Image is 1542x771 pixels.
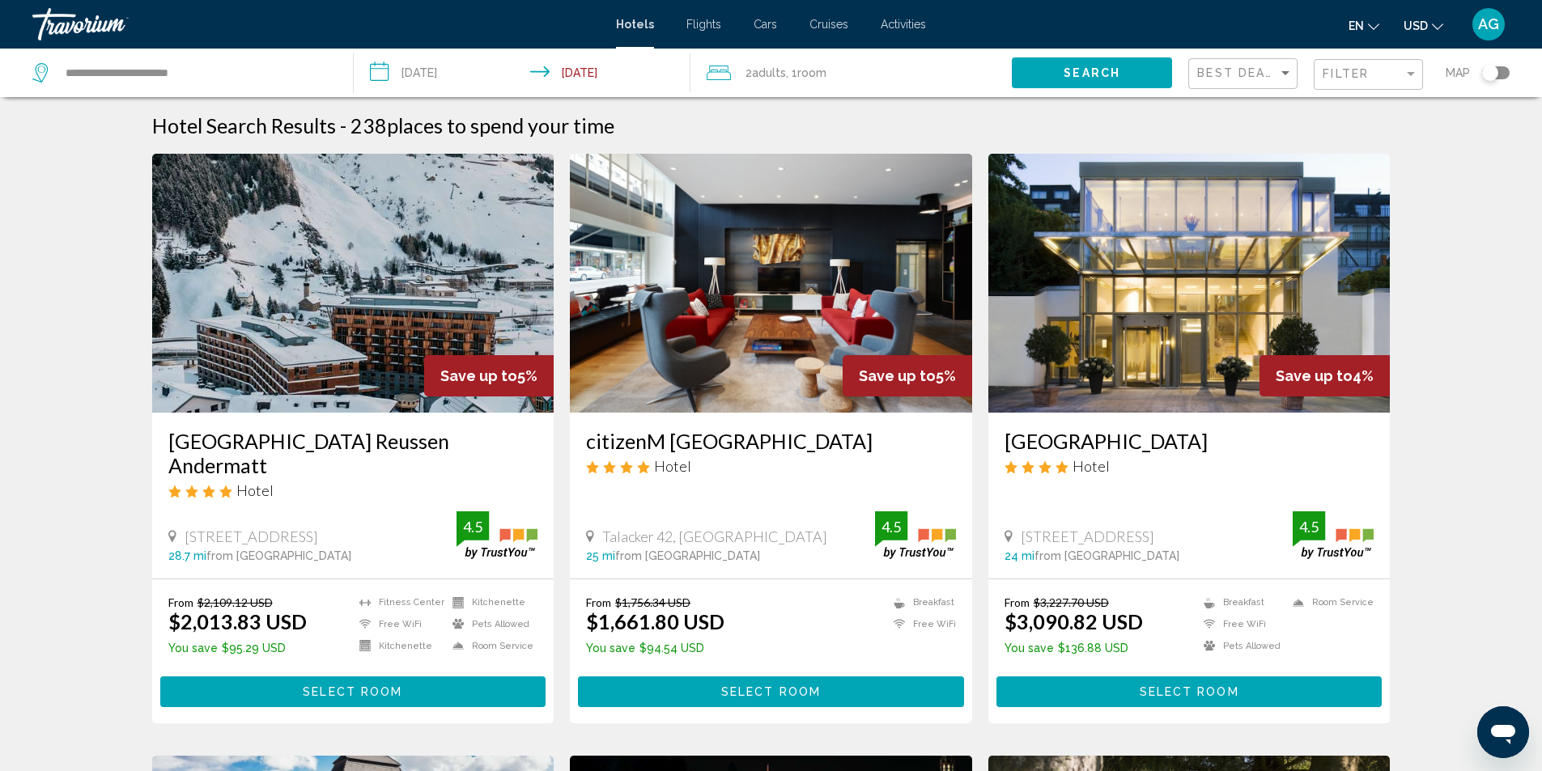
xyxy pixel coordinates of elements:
[586,429,956,453] a: citizenM [GEOGRAPHIC_DATA]
[1349,14,1379,37] button: Change language
[206,549,351,562] span: from [GEOGRAPHIC_DATA]
[1196,617,1285,631] li: Free WiFi
[881,18,926,31] a: Activities
[32,8,600,40] a: Travorium
[1404,19,1428,32] span: USD
[1468,7,1510,41] button: User Menu
[1197,66,1282,79] span: Best Deals
[1404,14,1443,37] button: Change currency
[236,481,274,499] span: Hotel
[1260,355,1390,396] div: 4%
[444,617,537,631] li: Pets Allowed
[1073,457,1110,475] span: Hotel
[1005,609,1143,633] ins: $3,090.82 USD
[152,113,336,138] h1: Hotel Search Results
[1285,595,1374,609] li: Room Service
[654,457,691,475] span: Hotel
[615,549,760,562] span: from [GEOGRAPHIC_DATA]
[168,642,307,655] p: $95.29 USD
[616,18,654,31] a: Hotels
[444,639,537,653] li: Room Service
[444,595,537,609] li: Kitchenette
[1005,549,1034,562] span: 24 mi
[578,680,964,698] a: Select Room
[1349,19,1364,32] span: en
[350,113,614,138] h2: 238
[168,609,307,633] ins: $2,013.83 USD
[1005,429,1374,453] a: [GEOGRAPHIC_DATA]
[1197,67,1293,81] mat-select: Sort by
[786,61,826,84] span: , 1
[168,595,193,609] span: From
[586,457,956,475] div: 4 star Hotel
[875,511,956,559] img: trustyou-badge.svg
[686,18,721,31] a: Flights
[1196,639,1285,653] li: Pets Allowed
[303,686,402,699] span: Select Room
[1446,61,1470,84] span: Map
[1005,457,1374,475] div: 4 star Hotel
[752,66,786,79] span: Adults
[1034,549,1179,562] span: from [GEOGRAPHIC_DATA]
[1005,642,1143,655] p: $136.88 USD
[351,595,444,609] li: Fitness Center
[690,49,1012,97] button: Travelers: 2 adults, 0 children
[168,549,206,562] span: 28.7 mi
[586,609,724,633] ins: $1,661.80 USD
[754,18,777,31] a: Cars
[340,113,346,138] span: -
[1021,527,1154,545] span: [STREET_ADDRESS]
[1064,67,1120,80] span: Search
[578,676,964,706] button: Select Room
[996,676,1383,706] button: Select Room
[586,595,611,609] span: From
[586,642,635,655] span: You save
[1005,642,1054,655] span: You save
[1478,16,1499,32] span: AG
[1314,58,1423,91] button: Filter
[457,517,489,536] div: 4.5
[1276,367,1353,384] span: Save up to
[586,549,615,562] span: 25 mi
[168,429,538,477] a: [GEOGRAPHIC_DATA] Reussen Andermatt
[886,595,956,609] li: Breakfast
[988,154,1391,413] img: Hotel image
[152,154,554,413] img: Hotel image
[797,66,826,79] span: Room
[859,367,936,384] span: Save up to
[457,511,537,559] img: trustyou-badge.svg
[160,676,546,706] button: Select Room
[875,517,907,536] div: 4.5
[351,639,444,653] li: Kitchenette
[1196,595,1285,609] li: Breakfast
[746,61,786,84] span: 2
[586,642,724,655] p: $94.54 USD
[809,18,848,31] a: Cruises
[843,355,972,396] div: 5%
[185,527,318,545] span: [STREET_ADDRESS]
[160,680,546,698] a: Select Room
[198,595,273,609] del: $2,109.12 USD
[1012,57,1172,87] button: Search
[1323,67,1369,80] span: Filter
[424,355,554,396] div: 5%
[886,617,956,631] li: Free WiFi
[1470,66,1510,80] button: Toggle map
[168,481,538,499] div: 4 star Hotel
[354,49,691,97] button: Check-in date: Aug 24, 2025 Check-out date: Aug 30, 2025
[1034,595,1109,609] del: $3,227.70 USD
[440,367,517,384] span: Save up to
[351,617,444,631] li: Free WiFi
[570,154,972,413] img: Hotel image
[1293,511,1374,559] img: trustyou-badge.svg
[387,113,614,138] span: places to spend your time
